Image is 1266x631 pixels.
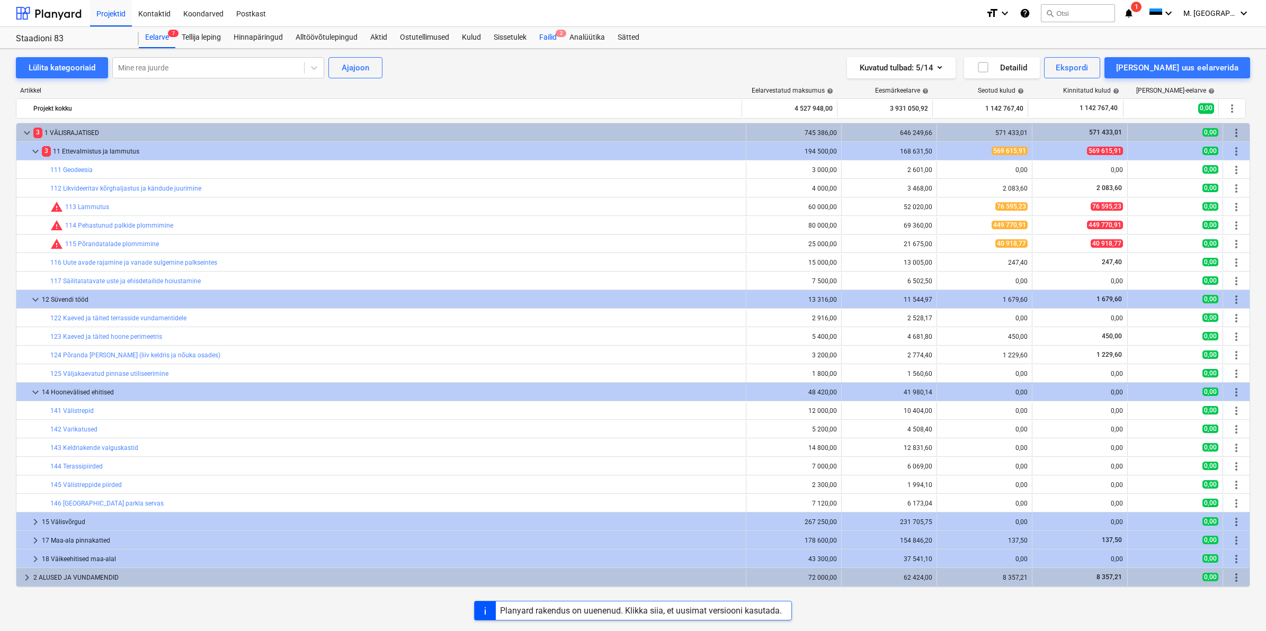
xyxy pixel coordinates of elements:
button: Ekspordi [1044,57,1100,78]
div: 4 681,80 [846,333,932,340]
div: 2 528,17 [846,314,932,322]
span: 1 229,60 [1095,351,1123,358]
div: Artikkel [16,87,743,94]
div: 0,00 [1037,370,1123,377]
a: 114 Pehastunud palkide plommimine [65,222,173,229]
div: 2 916,00 [751,314,837,322]
div: 3 000,00 [751,166,837,174]
div: [PERSON_NAME]-eelarve [1136,87,1215,94]
div: Ekspordi [1056,61,1088,75]
span: Rohkem tegevusi [1230,219,1243,232]
div: 2 601,00 [846,166,932,174]
a: 146 [GEOGRAPHIC_DATA] parkla servas [50,500,164,507]
div: 1 679,60 [941,296,1028,303]
div: 0,00 [941,389,1028,396]
div: 13 316,00 [751,296,837,303]
span: 449 770,91 [1087,221,1123,229]
span: 0,00 [1202,350,1218,359]
div: Failid [533,27,563,48]
div: 0,00 [1037,426,1123,433]
div: [PERSON_NAME] uus eelarverida [1116,61,1238,75]
span: 0,00 [1202,536,1218,544]
span: Rohkem tegevusi [1230,534,1243,547]
span: 0,00 [1202,202,1218,211]
div: 0,00 [1037,444,1123,452]
a: Sätted [611,27,646,48]
span: Rohkem tegevusi [1230,145,1243,158]
span: Rohkem tegevusi [1230,330,1243,343]
span: 1 142 767,40 [1078,104,1119,113]
div: 60 000,00 [751,203,837,211]
a: 112 Likvideeritav kõrghaljastus ja kändude juurimine [50,185,201,192]
div: 1 VÄLISRAJATISED [33,124,742,141]
div: Tellija leping [175,27,227,48]
div: 0,00 [1037,481,1123,489]
div: 0,00 [941,481,1028,489]
span: 1 679,60 [1095,295,1123,303]
div: 25 000,00 [751,240,837,248]
a: 113 Lammutus [65,203,109,211]
div: Projekt kokku [33,100,737,117]
div: 168 631,50 [846,148,932,155]
div: 1 994,10 [846,481,932,489]
span: 0,00 [1202,147,1218,155]
div: 4 000,00 [751,185,837,192]
a: Failid2 [533,27,563,48]
span: help [1015,88,1024,94]
button: Ajajoon [328,57,382,78]
div: 0,00 [1037,277,1123,285]
span: Rohkem tegevusi [1230,497,1243,510]
span: keyboard_arrow_down [29,293,42,306]
span: 0,00 [1202,369,1218,377]
div: 3 931 050,92 [842,100,928,117]
span: 0,00 [1202,332,1218,340]
div: Eelarve [139,27,175,48]
span: 76 595,23 [995,202,1028,211]
div: 15 Välisvõrgud [42,513,742,530]
span: Seotud kulud ületavad prognoosi [50,219,63,232]
div: Eesmärkeelarve [875,87,929,94]
span: Rohkem tegevusi [1230,349,1243,362]
div: 0,00 [941,314,1028,322]
span: 0,00 [1202,480,1218,489]
span: Rohkem tegevusi [1230,404,1243,417]
a: Hinnapäringud [227,27,289,48]
div: 745 386,00 [751,129,837,137]
div: 41 980,14 [846,389,932,396]
div: 18 Väikeehitised maa-alal [42,551,742,567]
span: 569 615,91 [992,147,1028,155]
div: Eelarvestatud maksumus [752,87,833,94]
div: 0,00 [1037,500,1123,507]
span: 0,00 [1202,443,1218,452]
span: 137,50 [1101,536,1123,544]
span: 0,00 [1202,554,1218,563]
span: 40 918,77 [1091,239,1123,248]
span: 0,00 [1202,406,1218,414]
span: 7 [168,30,179,37]
div: 0,00 [941,463,1028,470]
a: 111 Geodeesia [50,166,93,174]
div: 1 142 767,40 [937,100,1023,117]
span: keyboard_arrow_down [29,145,42,158]
div: 11 544,97 [846,296,932,303]
div: 2 774,40 [846,351,932,359]
div: 1 560,60 [846,370,932,377]
span: 8 357,21 [1095,573,1123,581]
span: Rohkem tegevusi [1230,553,1243,565]
button: [PERSON_NAME] uus eelarverida [1104,57,1250,78]
span: Rohkem tegevusi [1230,479,1243,491]
span: 0,00 [1202,573,1218,581]
div: 5 200,00 [751,426,837,433]
span: Rohkem tegevusi [1230,312,1243,324]
span: keyboard_arrow_down [29,386,42,399]
div: 12 831,60 [846,444,932,452]
a: 117 Säilitatatavate uste ja ehisdetailide hoiustamine [50,277,201,285]
div: 0,00 [1037,407,1123,414]
span: Rohkem tegevusi [1230,423,1243,436]
span: help [825,88,833,94]
span: 0,00 [1202,221,1218,229]
div: 1 800,00 [751,370,837,377]
div: 2 300,00 [751,481,837,489]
